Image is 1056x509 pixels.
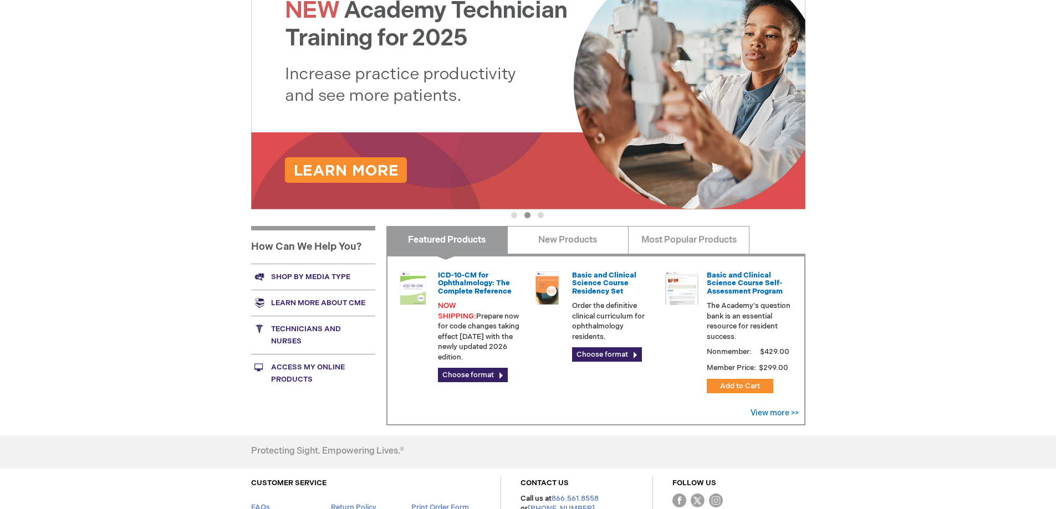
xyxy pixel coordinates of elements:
[691,493,705,507] img: Twitter
[521,479,569,487] a: CONTACT US
[707,379,773,393] button: Add to Cart
[511,212,517,218] button: 1 of 3
[251,290,375,316] a: Learn more about CME
[758,347,791,356] span: $429.00
[758,363,790,372] span: $299.00
[709,493,723,507] img: instagram
[438,271,512,296] a: ICD-10-CM for Ophthalmology: The Complete Reference
[665,271,698,305] img: bcscself_20.jpg
[628,226,749,254] a: Most Popular Products
[672,493,686,507] img: Facebook
[396,271,430,305] img: 0120008u_42.png
[438,301,522,362] p: Prepare now for code changes taking effect [DATE] with the newly updated 2026 edition.
[572,347,642,362] a: Choose format
[530,271,564,305] img: 02850963u_47.png
[707,301,791,342] p: The Academy's question bank is an essential resource for resident success.
[672,479,716,487] a: FOLLOW US
[438,301,476,321] font: NOW SHIPPING:
[251,264,375,290] a: Shop by media type
[251,316,375,354] a: Technicians and nurses
[751,408,799,418] a: View more >>
[507,226,629,254] a: New Products
[251,479,327,487] a: CUSTOMER SERVICE
[552,494,599,503] a: 866.561.8558
[251,354,375,392] a: Access My Online Products
[572,271,636,296] a: Basic and Clinical Science Course Residency Set
[538,212,544,218] button: 3 of 3
[572,301,656,342] p: Order the definitive clinical curriculum for ophthalmology residents.
[707,345,752,359] strong: Nonmember:
[707,271,783,296] a: Basic and Clinical Science Course Self-Assessment Program
[438,368,508,382] a: Choose format
[707,363,756,372] strong: Member Price:
[720,382,760,390] span: Add to Cart
[524,212,530,218] button: 2 of 3
[251,446,404,456] h4: Protecting Sight. Empowering Lives.®
[386,226,508,254] a: Featured Products
[251,226,375,264] h1: How Can We Help You?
